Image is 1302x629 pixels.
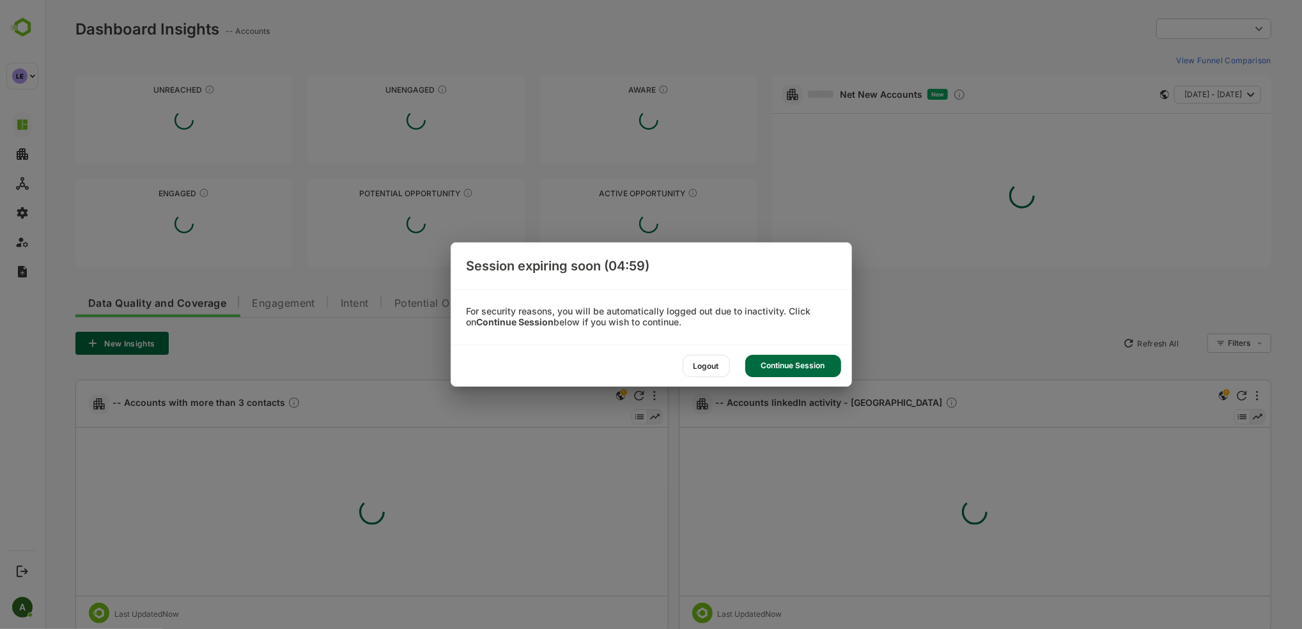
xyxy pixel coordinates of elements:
[350,299,458,309] span: Potential Opportunity
[263,189,479,198] div: Potential Opportunity
[483,299,506,309] span: Deal
[763,89,878,100] a: Net New Accounts
[568,388,584,405] div: This is a global insight. Segment selection is not applicable for this view
[531,299,580,309] span: Customer
[392,84,403,95] div: These accounts have not shown enough engagement and need nurturing
[296,299,324,309] span: Intent
[1211,391,1214,401] div: More
[70,609,134,619] div: Last Updated Now
[451,306,851,328] div: For security reasons, you will be automatically logged out due to inactivity. Click on below if y...
[495,85,713,95] div: Aware
[589,391,600,401] div: Refresh
[1126,50,1227,70] button: View Funnel Comparison
[671,396,913,411] span: -- Accounts linkedIn activity - [GEOGRAPHIC_DATA]
[671,396,918,411] a: -- Accounts linkedIn activity - [GEOGRAPHIC_DATA]Description not present
[154,188,164,198] div: These accounts are warm, further nurturing would qualify them to MQAs
[1112,17,1227,40] div: ​
[901,396,913,411] div: Description not present
[31,332,124,355] button: New Insights
[1115,90,1124,99] div: This card does not support filter and segments
[683,355,730,377] div: Logout
[1182,332,1227,355] div: Filters
[207,299,270,309] span: Engagement
[745,355,841,377] div: Continue Session
[418,188,428,198] div: These accounts are MQAs and can be passed on to Inside Sales
[614,84,624,95] div: These accounts have just entered the buying cycle and need further nurturing
[887,91,899,98] span: New
[1140,86,1197,103] span: [DATE] - [DATE]
[451,243,851,289] div: Session expiring soon (04:59)
[243,396,256,411] div: Description not present
[1192,391,1202,401] div: Refresh
[160,84,170,95] div: These accounts have not been engaged with for a defined time period
[643,188,653,198] div: These accounts have open opportunities which might be at any of the Sales Stages
[181,26,229,36] ag: -- Accounts
[477,316,554,327] b: Continue Session
[1073,333,1140,353] button: Refresh All
[495,189,713,198] div: Active Opportunity
[908,88,921,101] div: Discover new ICP-fit accounts showing engagement — via intent surges, anonymous website visits, L...
[1183,338,1206,348] div: Filters
[68,396,261,411] a: -- Accounts with more than 3 contactsDescription not present
[31,189,247,198] div: Engaged
[608,391,611,401] div: More
[43,299,182,309] span: Data Quality and Coverage
[31,20,174,38] div: Dashboard Insights
[673,609,738,619] div: Last Updated Now
[1129,86,1216,104] button: [DATE] - [DATE]
[31,85,247,95] div: Unreached
[68,396,256,411] span: -- Accounts with more than 3 contacts
[1171,388,1186,405] div: This is a global insight. Segment selection is not applicable for this view
[263,85,479,95] div: Unengaged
